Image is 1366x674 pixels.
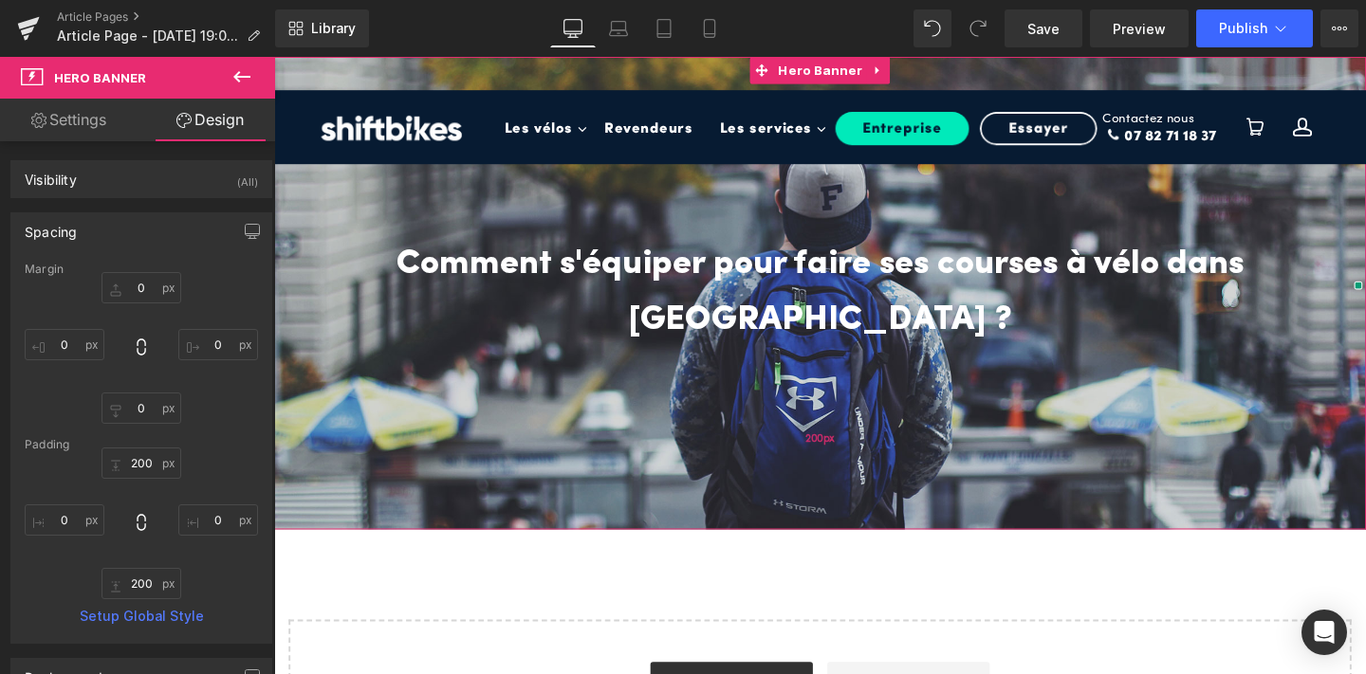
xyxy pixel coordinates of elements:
[25,609,258,624] a: Setup Global Style
[914,9,951,47] button: Undo
[25,213,77,240] div: Spacing
[959,9,997,47] button: Redo
[1219,21,1267,36] span: Publish
[347,66,440,85] a: Revendeurs
[57,28,239,44] span: Article Page - [DATE] 19:02:59
[1090,9,1189,47] a: Preview
[141,99,279,141] a: Design
[871,54,1004,73] div: Contactez nous
[178,329,258,360] input: 0
[28,33,218,118] img: Shiftbikes
[596,9,641,47] a: Laptop
[1113,19,1166,39] span: Preview
[102,392,181,424] input: 0
[581,636,752,674] a: Add Single Section
[275,9,369,47] a: New Library
[687,9,732,47] a: Mobile
[1320,9,1358,47] button: More
[178,504,258,536] input: 0
[25,161,77,188] div: Visibility
[396,636,566,674] a: Explore Blocks
[25,263,258,276] div: Margin
[641,9,687,47] a: Tablet
[242,66,314,85] a: Les vélos
[102,568,181,599] input: 0
[469,66,565,85] a: Les services
[102,272,181,303] input: 0
[311,20,356,37] span: Library
[25,438,258,451] div: Padding
[1301,610,1347,655] div: Open Intercom Messenger
[25,329,104,360] input: 0
[742,58,865,93] a: Essayer
[1027,19,1060,39] span: Save
[102,447,181,479] input: 0
[590,58,730,93] a: Entreprise
[237,161,258,192] div: (All)
[1196,9,1313,47] button: Publish
[877,73,991,92] div: 07 82 71 18 37
[559,392,590,411] span: 200px
[57,9,275,25] a: Article Pages
[54,70,146,85] span: Hero Banner
[550,9,596,47] a: Desktop
[25,504,104,536] input: 0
